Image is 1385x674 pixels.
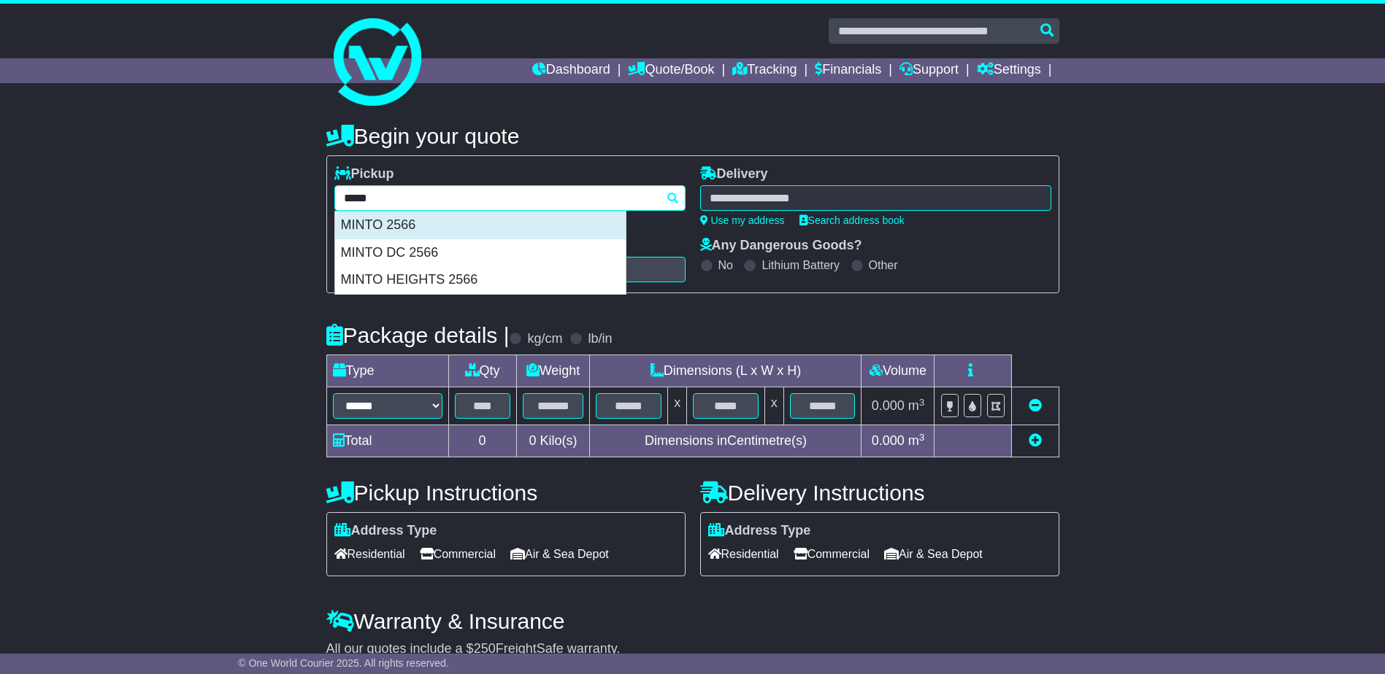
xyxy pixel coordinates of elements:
[588,331,612,347] label: lb/in
[872,433,905,448] span: 0.000
[590,425,862,457] td: Dimensions in Centimetre(s)
[1029,398,1042,413] a: Remove this item
[448,425,516,457] td: 0
[764,387,783,425] td: x
[708,543,779,565] span: Residential
[529,433,536,448] span: 0
[869,258,898,272] label: Other
[884,543,983,565] span: Air & Sea Depot
[326,323,510,347] h4: Package details |
[1029,433,1042,448] a: Add new item
[532,58,610,83] a: Dashboard
[527,331,562,347] label: kg/cm
[977,58,1041,83] a: Settings
[326,425,448,457] td: Total
[326,355,448,387] td: Type
[334,523,437,539] label: Address Type
[718,258,733,272] label: No
[335,239,626,267] div: MINTO DC 2566
[872,398,905,413] span: 0.000
[919,397,925,408] sup: 3
[794,543,870,565] span: Commercial
[908,433,925,448] span: m
[516,425,590,457] td: Kilo(s)
[700,481,1059,505] h4: Delivery Instructions
[919,432,925,443] sup: 3
[700,214,785,226] a: Use my address
[238,657,449,669] span: © One World Courier 2025. All rights reserved.
[335,266,626,294] div: MINTO HEIGHTS 2566
[474,641,496,656] span: 250
[335,212,626,239] div: MINTO 2566
[799,214,905,226] a: Search address book
[708,523,811,539] label: Address Type
[420,543,496,565] span: Commercial
[700,238,862,254] label: Any Dangerous Goods?
[732,58,797,83] a: Tracking
[899,58,959,83] a: Support
[862,355,935,387] td: Volume
[510,543,609,565] span: Air & Sea Depot
[628,58,714,83] a: Quote/Book
[326,609,1059,633] h4: Warranty & Insurance
[334,166,394,182] label: Pickup
[700,166,768,182] label: Delivery
[516,355,590,387] td: Weight
[815,58,881,83] a: Financials
[590,355,862,387] td: Dimensions (L x W x H)
[326,481,686,505] h4: Pickup Instructions
[334,185,686,211] typeahead: Please provide city
[334,543,405,565] span: Residential
[326,124,1059,148] h4: Begin your quote
[908,398,925,413] span: m
[668,387,687,425] td: x
[448,355,516,387] td: Qty
[326,641,1059,657] div: All our quotes include a $ FreightSafe warranty.
[761,258,840,272] label: Lithium Battery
